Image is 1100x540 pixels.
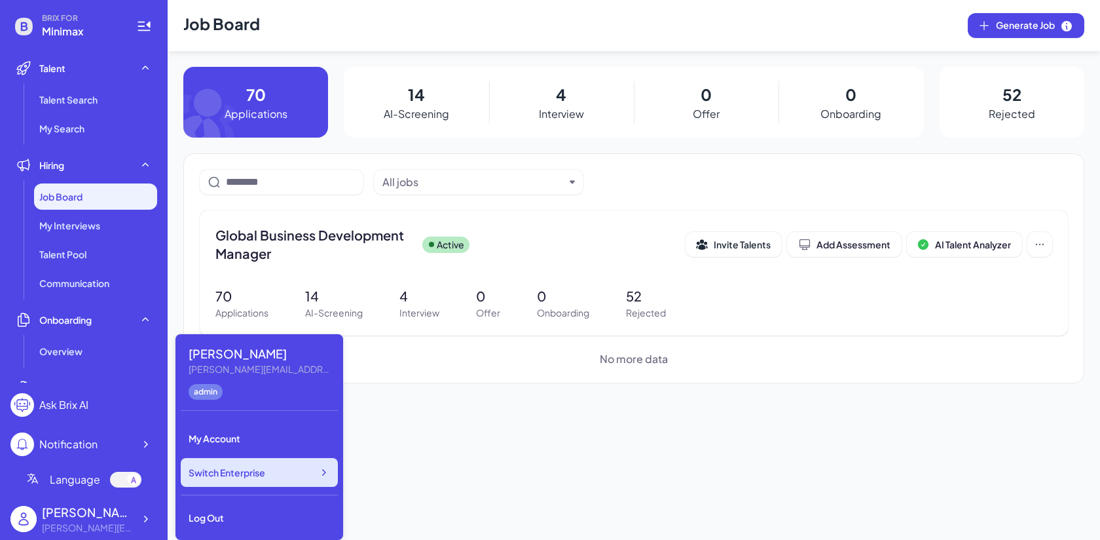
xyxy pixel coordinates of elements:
[189,345,333,362] div: Maggie
[968,13,1084,38] button: Generate Job
[408,83,425,106] p: 14
[626,306,666,320] p: Rejected
[845,83,856,106] p: 0
[556,83,566,106] p: 4
[537,306,589,320] p: Onboarding
[39,397,88,413] div: Ask Brix AI
[996,18,1073,33] span: Generate Job
[989,106,1035,122] p: Rejected
[305,286,363,306] p: 14
[42,24,120,39] span: Minimax
[935,239,1011,250] span: AI Talent Analyzer
[39,62,65,75] span: Talent
[626,286,666,306] p: 52
[907,232,1022,257] button: AI Talent Analyzer
[39,159,64,172] span: Hiring
[701,83,712,106] p: 0
[215,286,268,306] p: 70
[714,239,771,250] span: Invite Talents
[399,306,439,320] p: Interview
[476,306,500,320] p: Offer
[39,190,82,203] span: Job Board
[42,13,120,24] span: BRIX FOR
[39,93,98,106] span: Talent Search
[476,286,500,306] p: 0
[42,503,134,521] div: Maggie
[305,306,363,320] p: AI-Screening
[181,424,338,453] div: My Account
[39,219,100,232] span: My Interviews
[215,306,268,320] p: Applications
[539,106,584,122] p: Interview
[820,106,881,122] p: Onboarding
[537,286,589,306] p: 0
[693,106,720,122] p: Offer
[437,238,464,252] p: Active
[215,226,412,263] span: Global Business Development Manager
[382,174,418,190] div: All jobs
[181,503,338,532] div: Log Out
[39,277,109,290] span: Communication
[39,345,82,358] span: Overview
[189,466,265,479] span: Switch Enterprise
[39,122,84,135] span: My Search
[686,232,782,257] button: Invite Talents
[39,436,98,452] div: Notification
[189,362,333,376] div: Maggie@joinbrix.com
[399,286,439,306] p: 4
[39,381,76,395] span: Invoices
[1002,83,1021,106] p: 52
[787,232,902,257] button: Add Assessment
[50,472,100,488] span: Language
[189,384,223,400] div: admin
[42,521,134,535] div: Maggie@joinbrix.com
[39,248,86,261] span: Talent Pool
[600,351,668,367] span: No more data
[382,174,564,190] button: All jobs
[10,506,37,532] img: user_logo.png
[384,106,449,122] p: AI-Screening
[798,238,890,251] div: Add Assessment
[39,313,92,326] span: Onboarding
